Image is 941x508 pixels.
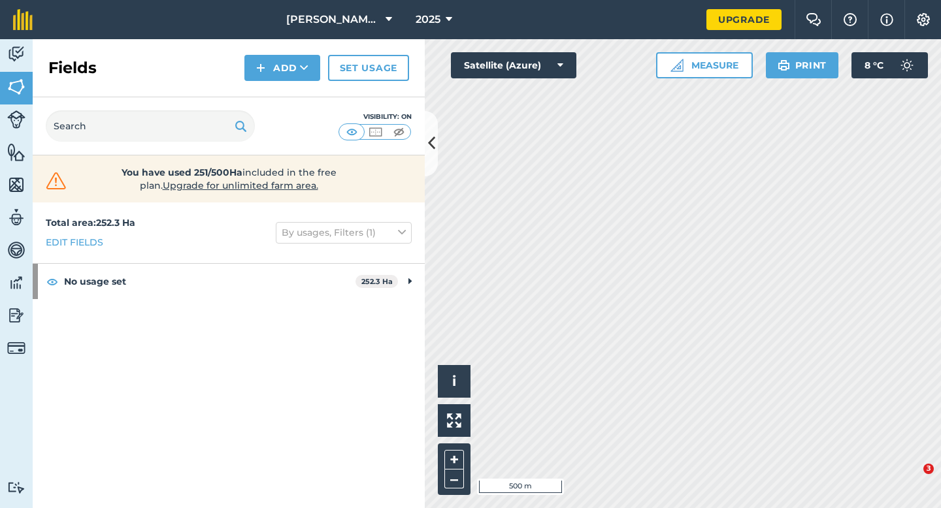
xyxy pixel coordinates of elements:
[286,12,380,27] span: [PERSON_NAME] & Sons
[880,12,893,27] img: svg+xml;base64,PHN2ZyB4bWxucz0iaHR0cDovL3d3dy53My5vcmcvMjAwMC9zdmciIHdpZHRoPSIxNyIgaGVpZ2h0PSIxNy...
[897,464,928,495] iframe: Intercom live chat
[391,125,407,138] img: svg+xml;base64,PHN2ZyB4bWxucz0iaHR0cDovL3d3dy53My5vcmcvMjAwMC9zdmciIHdpZHRoPSI1MCIgaGVpZ2h0PSI0MC...
[64,264,355,299] strong: No usage set
[46,110,255,142] input: Search
[235,118,247,134] img: svg+xml;base64,PHN2ZyB4bWxucz0iaHR0cDovL3d3dy53My5vcmcvMjAwMC9zdmciIHdpZHRoPSIxOSIgaGVpZ2h0PSIyNC...
[7,339,25,357] img: svg+xml;base64,PD94bWwgdmVyc2lvbj0iMS4wIiBlbmNvZGluZz0idXRmLTgiPz4KPCEtLSBHZW5lcmF0b3I6IEFkb2JlIE...
[438,365,470,398] button: i
[43,171,69,191] img: svg+xml;base64,PHN2ZyB4bWxucz0iaHR0cDovL3d3dy53My5vcmcvMjAwMC9zdmciIHdpZHRoPSIzMiIgaGVpZ2h0PSIzMC...
[451,52,576,78] button: Satellite (Azure)
[7,175,25,195] img: svg+xml;base64,PHN2ZyB4bWxucz0iaHR0cDovL3d3dy53My5vcmcvMjAwMC9zdmciIHdpZHRoPSI1NiIgaGVpZ2h0PSI2MC...
[46,274,58,289] img: svg+xml;base64,PHN2ZyB4bWxucz0iaHR0cDovL3d3dy53My5vcmcvMjAwMC9zdmciIHdpZHRoPSIxOCIgaGVpZ2h0PSIyNC...
[7,44,25,64] img: svg+xml;base64,PD94bWwgdmVyc2lvbj0iMS4wIiBlbmNvZGluZz0idXRmLTgiPz4KPCEtLSBHZW5lcmF0b3I6IEFkb2JlIE...
[7,306,25,325] img: svg+xml;base64,PD94bWwgdmVyc2lvbj0iMS4wIiBlbmNvZGluZz0idXRmLTgiPz4KPCEtLSBHZW5lcmF0b3I6IEFkb2JlIE...
[7,273,25,293] img: svg+xml;base64,PD94bWwgdmVyc2lvbj0iMS4wIiBlbmNvZGluZz0idXRmLTgiPz4KPCEtLSBHZW5lcmF0b3I6IEFkb2JlIE...
[923,464,934,474] span: 3
[447,413,461,428] img: Four arrows, one pointing top left, one top right, one bottom right and the last bottom left
[43,166,414,192] a: You have used 251/500Haincluded in the free plan.Upgrade for unlimited farm area.
[7,481,25,494] img: svg+xml;base64,PD94bWwgdmVyc2lvbj0iMS4wIiBlbmNvZGluZz0idXRmLTgiPz4KPCEtLSBHZW5lcmF0b3I6IEFkb2JlIE...
[416,12,440,27] span: 2025
[7,77,25,97] img: svg+xml;base64,PHN2ZyB4bWxucz0iaHR0cDovL3d3dy53My5vcmcvMjAwMC9zdmciIHdpZHRoPSI1NiIgaGVpZ2h0PSI2MC...
[851,52,928,78] button: 8 °C
[33,264,425,299] div: No usage set252.3 Ha
[778,57,790,73] img: svg+xml;base64,PHN2ZyB4bWxucz0iaHR0cDovL3d3dy53My5vcmcvMjAwMC9zdmciIHdpZHRoPSIxOSIgaGVpZ2h0PSIyNC...
[46,235,103,249] a: Edit fields
[361,277,393,286] strong: 252.3 Ha
[46,217,135,229] strong: Total area : 252.3 Ha
[916,13,931,26] img: A cog icon
[276,222,412,243] button: By usages, Filters (1)
[7,208,25,227] img: svg+xml;base64,PD94bWwgdmVyc2lvbj0iMS4wIiBlbmNvZGluZz0idXRmLTgiPz4KPCEtLSBHZW5lcmF0b3I6IEFkb2JlIE...
[806,13,821,26] img: Two speech bubbles overlapping with the left bubble in the forefront
[766,52,839,78] button: Print
[7,240,25,260] img: svg+xml;base64,PD94bWwgdmVyc2lvbj0iMS4wIiBlbmNvZGluZz0idXRmLTgiPz4KPCEtLSBHZW5lcmF0b3I6IEFkb2JlIE...
[48,57,97,78] h2: Fields
[7,142,25,162] img: svg+xml;base64,PHN2ZyB4bWxucz0iaHR0cDovL3d3dy53My5vcmcvMjAwMC9zdmciIHdpZHRoPSI1NiIgaGVpZ2h0PSI2MC...
[706,9,782,30] a: Upgrade
[670,59,684,72] img: Ruler icon
[444,469,464,488] button: –
[328,55,409,81] a: Set usage
[452,373,456,389] span: i
[344,125,360,138] img: svg+xml;base64,PHN2ZyB4bWxucz0iaHR0cDovL3d3dy53My5vcmcvMjAwMC9zdmciIHdpZHRoPSI1MCIgaGVpZ2h0PSI0MC...
[256,60,265,76] img: svg+xml;base64,PHN2ZyB4bWxucz0iaHR0cDovL3d3dy53My5vcmcvMjAwMC9zdmciIHdpZHRoPSIxNCIgaGVpZ2h0PSIyNC...
[122,167,242,178] strong: You have used 251/500Ha
[842,13,858,26] img: A question mark icon
[244,55,320,81] button: Add
[367,125,384,138] img: svg+xml;base64,PHN2ZyB4bWxucz0iaHR0cDovL3d3dy53My5vcmcvMjAwMC9zdmciIHdpZHRoPSI1MCIgaGVpZ2h0PSI0MC...
[444,450,464,469] button: +
[7,110,25,129] img: svg+xml;base64,PD94bWwgdmVyc2lvbj0iMS4wIiBlbmNvZGluZz0idXRmLTgiPz4KPCEtLSBHZW5lcmF0b3I6IEFkb2JlIE...
[163,180,318,191] span: Upgrade for unlimited farm area.
[894,52,920,78] img: svg+xml;base64,PD94bWwgdmVyc2lvbj0iMS4wIiBlbmNvZGluZz0idXRmLTgiPz4KPCEtLSBHZW5lcmF0b3I6IEFkb2JlIE...
[865,52,883,78] span: 8 ° C
[338,112,412,122] div: Visibility: On
[90,166,368,192] span: included in the free plan .
[13,9,33,30] img: fieldmargin Logo
[656,52,753,78] button: Measure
